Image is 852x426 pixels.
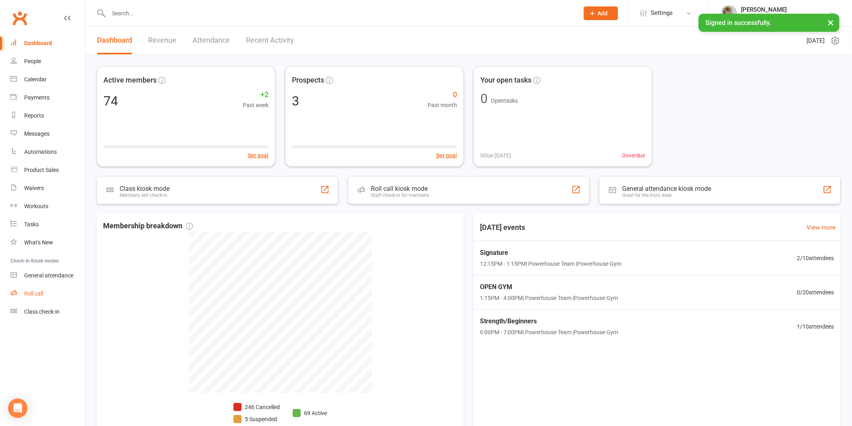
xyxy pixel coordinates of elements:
[97,27,132,54] a: Dashboard
[24,149,57,155] div: Automations
[436,151,457,160] button: Set goal
[103,220,193,232] span: Membership breakdown
[10,143,85,161] a: Automations
[480,328,618,337] span: 6:00PM - 7:00PM | Powerhouse Team | Powerhouse Gym
[824,14,838,31] button: ×
[103,74,157,86] span: Active members
[807,36,825,45] span: [DATE]
[120,185,170,192] div: Class kiosk mode
[24,167,59,173] div: Product Sales
[148,27,176,54] a: Revenue
[371,192,429,198] div: Staff check-in for members
[10,34,85,52] a: Dashboard
[480,151,511,160] span: 0 Due [DATE]
[741,13,829,21] div: Powerhouse Physiotherapy Pty Ltd
[706,19,771,27] span: Signed in successfully.
[428,89,457,101] span: 0
[10,125,85,143] a: Messages
[797,322,834,331] span: 1 / 10 attendees
[293,409,327,418] li: 69 Active
[474,220,531,235] h3: [DATE] events
[10,89,85,107] a: Payments
[24,272,73,279] div: General attendance
[24,290,43,297] div: Roll call
[10,161,85,179] a: Product Sales
[24,203,48,209] div: Workouts
[10,8,30,28] a: Clubworx
[24,76,47,83] div: Calendar
[797,288,834,297] span: 0 / 20 attendees
[292,95,299,108] div: 3
[480,92,488,105] div: 0
[622,151,645,160] span: 0 overdue
[428,101,457,110] span: Past month
[10,267,85,285] a: General attendance kiosk mode
[24,40,52,46] div: Dashboard
[24,94,50,101] div: Payments
[10,215,85,234] a: Tasks
[10,52,85,70] a: People
[491,97,518,104] span: Open tasks
[371,185,429,192] div: Roll call kiosk mode
[243,101,269,110] span: Past week
[10,107,85,125] a: Reports
[120,192,170,198] div: Members self check-in
[192,27,230,54] a: Attendance
[10,234,85,252] a: What's New
[807,223,836,232] a: View more
[24,130,50,137] div: Messages
[106,8,573,19] input: Search...
[24,221,39,227] div: Tasks
[598,10,608,17] span: Add
[741,6,829,13] div: [PERSON_NAME]
[292,74,324,86] span: Prospects
[24,112,44,119] div: Reports
[622,185,711,192] div: General attendance kiosk mode
[10,179,85,197] a: Waivers
[246,27,294,54] a: Recent Activity
[584,6,618,20] button: Add
[10,197,85,215] a: Workouts
[622,192,711,198] div: Great for the front desk
[480,282,618,292] span: OPEN GYM
[480,248,621,258] span: Signature
[24,308,60,315] div: Class check-in
[24,239,53,246] div: What's New
[797,254,834,263] span: 2 / 10 attendees
[234,403,280,412] li: 246 Cancelled
[480,74,531,86] span: Your open tasks
[480,259,621,268] span: 12:15PM - 1:15PM | Powerhouse Team | Powerhouse Gym
[24,185,44,191] div: Waivers
[480,316,618,327] span: Strength/Beginners
[651,4,673,22] span: Settings
[8,399,27,418] div: Open Intercom Messenger
[234,415,280,424] li: 5 Suspended
[10,285,85,303] a: Roll call
[10,70,85,89] a: Calendar
[103,95,118,108] div: 74
[248,151,269,160] button: Set goal
[243,89,269,101] span: +2
[24,58,41,64] div: People
[721,5,737,21] img: thumb_image1590539733.png
[480,294,618,302] span: 1:15PM - 4:00PM | Powerhouse Team | Powerhouse Gym
[10,303,85,321] a: Class kiosk mode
